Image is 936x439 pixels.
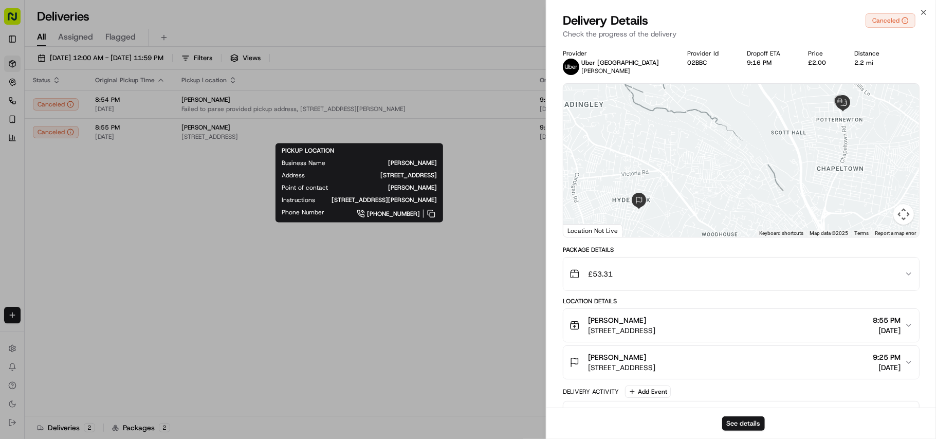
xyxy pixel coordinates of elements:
[563,49,671,58] div: Provider
[282,184,328,192] span: Point of contact
[159,132,187,144] button: See all
[563,297,920,305] div: Location Details
[759,230,803,237] button: Keyboard shortcuts
[21,160,29,169] img: 1736555255976-a54dd68f-1ca7-489b-9aae-adbdc363a1c4
[809,49,838,58] div: Price
[747,49,792,58] div: Dropoff ETA
[687,59,707,67] button: 02BBC
[563,59,579,75] img: uber-new-logo.jpeg
[566,224,600,237] a: Open this area in Google Maps (opens a new window)
[687,49,730,58] div: Provider Id
[72,255,124,263] a: Powered byPylon
[588,352,646,362] span: [PERSON_NAME]
[563,388,619,396] div: Delivery Activity
[563,346,919,379] button: [PERSON_NAME][STREET_ADDRESS]9:25 PM[DATE]
[581,59,659,67] p: Uber [GEOGRAPHIC_DATA]
[873,325,901,336] span: [DATE]
[563,258,919,290] button: £53.31
[588,325,655,336] span: [STREET_ADDRESS]
[10,99,29,117] img: 1736555255976-a54dd68f-1ca7-489b-9aae-adbdc363a1c4
[21,230,79,241] span: Knowledge Base
[341,208,437,219] a: [PHONE_NUMBER]
[809,59,838,67] div: £2.00
[97,230,165,241] span: API Documentation
[10,134,69,142] div: Past conversations
[91,188,112,196] span: [DATE]
[282,196,315,204] span: Instructions
[10,11,31,31] img: Nash
[10,231,19,240] div: 📗
[175,102,187,114] button: Start new chat
[722,416,765,431] button: See details
[563,309,919,342] button: [PERSON_NAME][STREET_ADDRESS]8:55 PM[DATE]
[321,171,437,179] span: [STREET_ADDRESS]
[32,188,83,196] span: [PERSON_NAME]
[85,160,89,168] span: •
[21,188,29,196] img: 1736555255976-a54dd68f-1ca7-489b-9aae-adbdc363a1c4
[32,160,83,168] span: [PERSON_NAME]
[102,255,124,263] span: Pylon
[866,13,915,28] button: Canceled
[282,147,334,155] span: PICKUP LOCATION
[367,210,420,218] span: [PHONE_NUMBER]
[873,352,901,362] span: 9:25 PM
[282,208,324,216] span: Phone Number
[91,160,112,168] span: [DATE]
[282,159,325,167] span: Business Name
[10,178,27,194] img: Masood Aslam
[344,184,437,192] span: [PERSON_NAME]
[10,42,187,58] p: Welcome 👋
[87,231,95,240] div: 💻
[854,230,869,236] a: Terms (opens in new tab)
[46,109,141,117] div: We're available if you need us!
[22,99,40,117] img: 5e9a9d7314ff4150bce227a61376b483.jpg
[563,29,920,39] p: Check the progress of the delivery
[46,99,169,109] div: Start new chat
[83,226,169,245] a: 💻API Documentation
[563,246,920,254] div: Package Details
[873,315,901,325] span: 8:55 PM
[6,226,83,245] a: 📗Knowledge Base
[625,386,671,398] button: Add Event
[854,49,891,58] div: Distance
[563,12,648,29] span: Delivery Details
[581,67,630,75] span: [PERSON_NAME]
[282,171,305,179] span: Address
[893,204,914,225] button: Map camera controls
[747,59,792,67] div: 9:16 PM
[10,150,27,167] img: Liam S.
[27,67,185,78] input: Got a question? Start typing here...
[332,196,437,204] span: [STREET_ADDRESS][PERSON_NAME]
[875,230,916,236] a: Report a map error
[588,362,655,373] span: [STREET_ADDRESS]
[588,269,613,279] span: £53.31
[566,224,600,237] img: Google
[342,159,437,167] span: [PERSON_NAME]
[873,362,901,373] span: [DATE]
[563,224,622,237] div: Location Not Live
[810,230,848,236] span: Map data ©2025
[588,315,646,325] span: [PERSON_NAME]
[854,59,891,67] div: 2.2 mi
[85,188,89,196] span: •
